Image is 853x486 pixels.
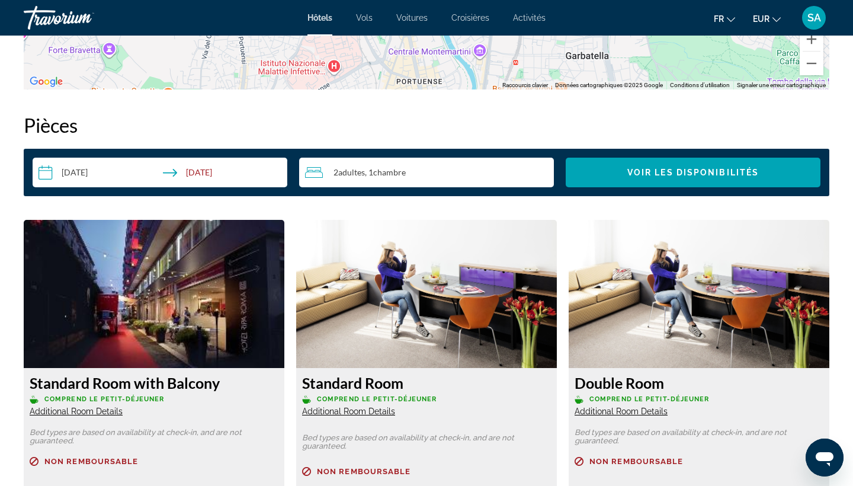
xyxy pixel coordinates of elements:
[302,434,551,450] p: Bed types are based on availability at check-in, and are not guaranteed.
[575,407,668,416] span: Additional Room Details
[451,13,489,23] a: Croisières
[338,167,365,177] span: Adultes
[396,13,428,23] a: Voitures
[373,167,406,177] span: Chambre
[753,10,781,27] button: Change currency
[333,168,365,177] span: 2
[27,74,66,89] img: Google
[670,82,730,88] a: Conditions d'utilisation (s'ouvre dans un nouvel onglet)
[799,5,829,30] button: User Menu
[33,158,287,187] button: Check-in date: Oct 2, 2025 Check-out date: Oct 6, 2025
[307,13,332,23] a: Hôtels
[555,82,663,88] span: Données cartographiques ©2025 Google
[575,374,823,392] h3: Double Room
[44,458,139,465] span: Non remboursable
[296,220,557,368] img: ad72a1ee-5fb8-4be5-9536-29b490172503.jpeg
[800,27,823,51] button: Zoom avant
[30,374,278,392] h3: Standard Room with Balcony
[569,220,829,368] img: ad72a1ee-5fb8-4be5-9536-29b490172503.jpeg
[27,74,66,89] a: Ouvrir cette zone dans Google Maps (dans une nouvelle fenêtre)
[566,158,820,187] button: Voir les disponibilités
[299,158,554,187] button: Travelers: 2 adults, 0 children
[589,395,710,403] span: Comprend le petit-déjeuner
[513,13,546,23] a: Activités
[737,82,826,88] a: Signaler une erreur cartographique
[807,12,821,24] span: SA
[627,168,759,177] span: Voir les disponibilités
[302,374,551,392] h3: Standard Room
[356,13,373,23] a: Vols
[33,158,820,187] div: Search widget
[24,220,284,368] img: 6185bd1c-70e7-428b-8682-0769bec5876d.jpeg
[30,407,123,416] span: Additional Room Details
[575,429,823,445] p: Bed types are based on availability at check-in, and are not guaranteed.
[502,81,548,89] button: Raccourcis clavier
[24,2,142,33] a: Travorium
[753,14,769,24] span: EUR
[806,439,844,477] iframe: Bouton de lancement de la fenêtre de messagerie
[24,113,829,137] h2: Pièces
[317,395,437,403] span: Comprend le petit-déjeuner
[800,52,823,75] button: Zoom arrière
[714,10,735,27] button: Change language
[365,168,406,177] span: , 1
[44,395,165,403] span: Comprend le petit-déjeuner
[317,468,411,475] span: Non remboursable
[302,407,395,416] span: Additional Room Details
[589,458,684,465] span: Non remboursable
[714,14,724,24] span: fr
[30,429,278,445] p: Bed types are based on availability at check-in, and are not guaranteed.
